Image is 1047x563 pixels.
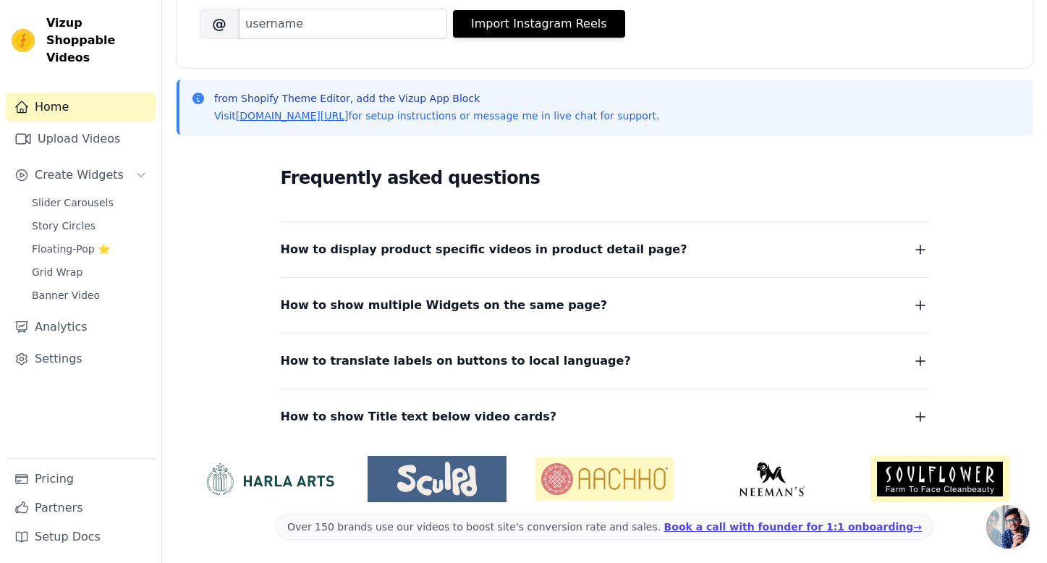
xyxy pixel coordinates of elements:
[281,295,608,316] span: How to show multiple Widgets on the same page?
[281,351,929,371] button: How to translate labels on buttons to local language?
[23,216,156,236] a: Story Circles
[23,285,156,305] a: Banner Video
[6,93,156,122] a: Home
[870,456,1009,502] img: Soulflower
[236,110,349,122] a: [DOMAIN_NAME][URL]
[35,166,124,184] span: Create Widgets
[281,295,929,316] button: How to show multiple Widgets on the same page?
[664,521,922,533] a: Book a call with founder for 1:1 onboarding
[703,462,842,496] img: Neeman's
[32,195,114,210] span: Slider Carousels
[32,242,110,256] span: Floating-Pop ⭐
[281,351,631,371] span: How to translate labels on buttons to local language?
[6,313,156,342] a: Analytics
[200,9,239,39] span: @
[281,164,929,192] h2: Frequently asked questions
[6,344,156,373] a: Settings
[6,465,156,494] a: Pricing
[32,219,96,233] span: Story Circles
[6,124,156,153] a: Upload Videos
[239,9,447,39] input: username
[535,457,674,501] img: Aachho
[986,505,1030,549] a: Open chat
[23,192,156,213] a: Slider Carousels
[6,161,156,190] button: Create Widgets
[32,288,100,302] span: Banner Video
[23,239,156,259] a: Floating-Pop ⭐
[12,29,35,52] img: Vizup
[214,109,659,123] p: Visit for setup instructions or message me in live chat for support.
[281,240,929,260] button: How to display product specific videos in product detail page?
[32,265,82,279] span: Grid Wrap
[281,240,687,260] span: How to display product specific videos in product detail page?
[214,91,659,106] p: from Shopify Theme Editor, add the Vizup App Block
[368,462,506,496] img: Sculpd US
[281,407,929,427] button: How to show Title text below video cards?
[6,522,156,551] a: Setup Docs
[23,262,156,282] a: Grid Wrap
[46,14,150,67] span: Vizup Shoppable Videos
[281,407,557,427] span: How to show Title text below video cards?
[453,10,625,38] button: Import Instagram Reels
[6,494,156,522] a: Partners
[200,462,339,496] img: HarlaArts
